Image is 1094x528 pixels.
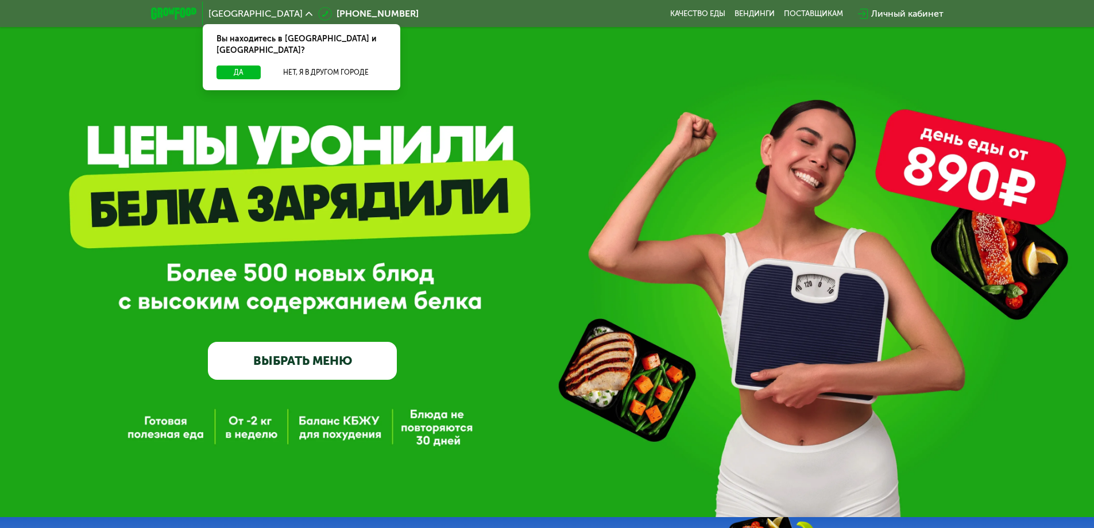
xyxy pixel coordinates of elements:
[871,7,944,21] div: Личный кабинет
[784,9,843,18] div: поставщикам
[318,7,419,21] a: [PHONE_NUMBER]
[203,24,400,65] div: Вы находитесь в [GEOGRAPHIC_DATA] и [GEOGRAPHIC_DATA]?
[217,65,261,79] button: Да
[265,65,386,79] button: Нет, я в другом городе
[735,9,775,18] a: Вендинги
[208,342,397,380] a: ВЫБРАТЬ МЕНЮ
[208,9,303,18] span: [GEOGRAPHIC_DATA]
[670,9,725,18] a: Качество еды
